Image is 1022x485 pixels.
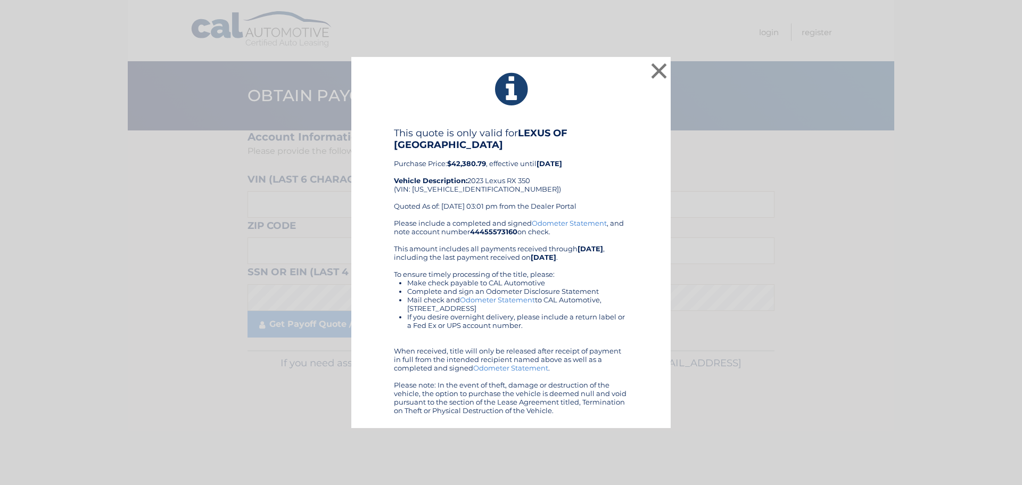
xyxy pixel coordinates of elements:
b: [DATE] [578,244,603,253]
li: Make check payable to CAL Automotive [407,278,628,287]
div: Purchase Price: , effective until 2023 Lexus RX 350 (VIN: [US_VEHICLE_IDENTIFICATION_NUMBER]) Quo... [394,127,628,219]
button: × [648,60,670,81]
a: Odometer Statement [532,219,607,227]
a: Odometer Statement [460,295,535,304]
li: Complete and sign an Odometer Disclosure Statement [407,287,628,295]
b: [DATE] [537,159,562,168]
b: $42,380.79 [447,159,486,168]
h4: This quote is only valid for [394,127,628,151]
div: Please include a completed and signed , and note account number on check. This amount includes al... [394,219,628,415]
li: If you desire overnight delivery, please include a return label or a Fed Ex or UPS account number. [407,313,628,330]
strong: Vehicle Description: [394,176,467,185]
b: 44455573160 [470,227,517,236]
b: LEXUS OF [GEOGRAPHIC_DATA] [394,127,567,151]
li: Mail check and to CAL Automotive, [STREET_ADDRESS] [407,295,628,313]
a: Odometer Statement [473,364,548,372]
b: [DATE] [531,253,556,261]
